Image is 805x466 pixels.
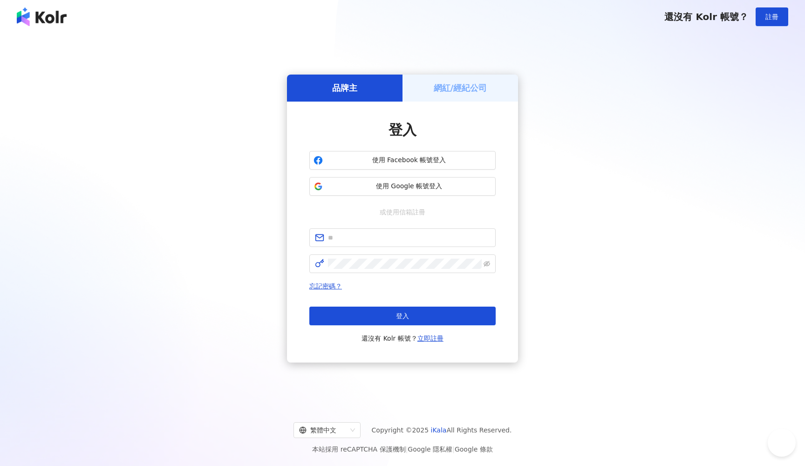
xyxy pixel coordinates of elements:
[389,122,416,138] span: 登入
[309,177,496,196] button: 使用 Google 帳號登入
[408,445,452,453] a: Google 隱私權
[768,429,796,457] iframe: Help Scout Beacon - Open
[406,445,408,453] span: |
[372,425,512,436] span: Copyright © 2025 All Rights Reserved.
[312,444,492,455] span: 本站採用 reCAPTCHA 保護機制
[327,156,491,165] span: 使用 Facebook 帳號登入
[309,307,496,325] button: 登入
[327,182,491,191] span: 使用 Google 帳號登入
[765,13,778,21] span: 註冊
[332,82,357,94] h5: 品牌主
[362,333,443,344] span: 還沒有 Kolr 帳號？
[396,312,409,320] span: 登入
[431,426,447,434] a: iKala
[299,423,347,438] div: 繁體中文
[309,151,496,170] button: 使用 Facebook 帳號登入
[417,335,443,342] a: 立即註冊
[664,11,748,22] span: 還沒有 Kolr 帳號？
[309,282,342,290] a: 忘記密碼？
[756,7,788,26] button: 註冊
[373,207,432,217] span: 或使用信箱註冊
[434,82,487,94] h5: 網紅/經紀公司
[455,445,493,453] a: Google 條款
[17,7,67,26] img: logo
[484,260,490,267] span: eye-invisible
[452,445,455,453] span: |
